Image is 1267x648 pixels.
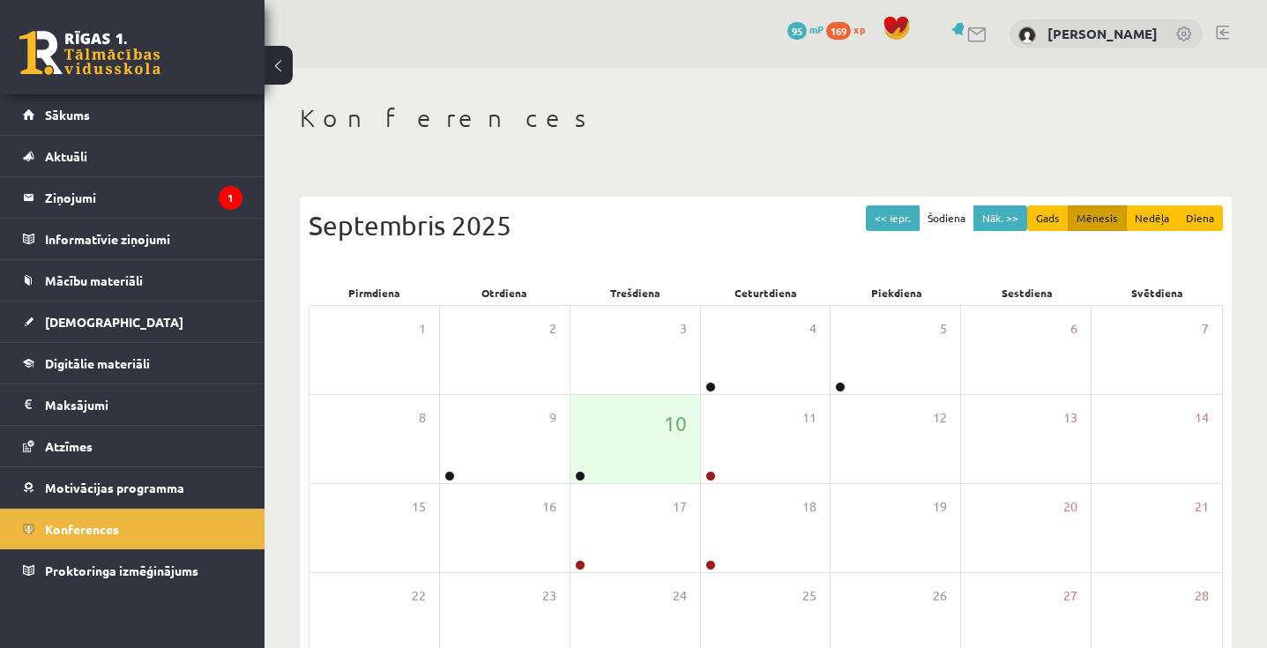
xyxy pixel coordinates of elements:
img: Loreta Kiršblūma [1018,26,1036,44]
a: Atzīmes [23,426,242,466]
span: Konferences [45,521,119,537]
div: Sestdiena [962,280,1092,305]
div: Trešdiena [570,280,700,305]
a: Informatīvie ziņojumi [23,219,242,259]
button: Mēnesis [1068,205,1127,231]
span: 9 [549,408,556,428]
span: [DEMOGRAPHIC_DATA] [45,314,183,330]
a: Maksājumi [23,384,242,425]
span: 22 [412,586,426,606]
a: Rīgas 1. Tālmācības vidusskola [19,31,160,75]
button: Šodiena [919,205,974,231]
span: 14 [1195,408,1209,428]
button: Gads [1027,205,1069,231]
div: Piekdiena [831,280,962,305]
i: 1 [219,186,242,210]
span: 25 [802,586,816,606]
span: 20 [1063,497,1077,517]
legend: Informatīvie ziņojumi [45,219,242,259]
span: 23 [542,586,556,606]
span: 7 [1202,319,1209,339]
span: 2 [549,319,556,339]
div: Ceturtdiena [700,280,831,305]
button: Diena [1177,205,1223,231]
button: Nedēļa [1126,205,1178,231]
span: Aktuāli [45,148,87,164]
span: 8 [419,408,426,428]
span: 13 [1063,408,1077,428]
span: Atzīmes [45,438,93,454]
span: Mācību materiāli [45,272,143,288]
span: 27 [1063,586,1077,606]
span: 19 [933,497,947,517]
a: Mācību materiāli [23,260,242,301]
legend: Maksājumi [45,384,242,425]
h1: Konferences [300,103,1232,133]
span: 95 [787,22,807,40]
a: Digitālie materiāli [23,343,242,384]
a: Aktuāli [23,136,242,176]
span: 17 [673,497,687,517]
div: Otrdiena [439,280,570,305]
span: 1 [419,319,426,339]
div: Svētdiena [1092,280,1223,305]
span: 6 [1070,319,1077,339]
span: 16 [542,497,556,517]
a: Sākums [23,94,242,135]
span: 18 [802,497,816,517]
div: Pirmdiena [309,280,439,305]
a: 169 xp [826,22,874,36]
span: 3 [680,319,687,339]
span: 12 [933,408,947,428]
a: [DEMOGRAPHIC_DATA] [23,302,242,342]
span: Digitālie materiāli [45,355,150,371]
a: [PERSON_NAME] [1047,25,1158,42]
a: Motivācijas programma [23,467,242,508]
a: Proktoringa izmēģinājums [23,550,242,591]
span: Proktoringa izmēģinājums [45,562,198,578]
span: 5 [940,319,947,339]
span: 169 [826,22,851,40]
span: 26 [933,586,947,606]
span: mP [809,22,824,36]
span: 4 [809,319,816,339]
span: 24 [673,586,687,606]
span: 21 [1195,497,1209,517]
span: xp [853,22,865,36]
legend: Ziņojumi [45,177,242,218]
a: Ziņojumi1 [23,177,242,218]
span: 28 [1195,586,1209,606]
span: Motivācijas programma [45,480,184,495]
button: << Iepr. [866,205,920,231]
span: 15 [412,497,426,517]
span: 10 [664,408,687,438]
button: Nāk. >> [973,205,1027,231]
a: 95 mP [787,22,824,36]
span: Sākums [45,107,90,123]
span: 11 [802,408,816,428]
a: Konferences [23,509,242,549]
div: Septembris 2025 [309,205,1223,245]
